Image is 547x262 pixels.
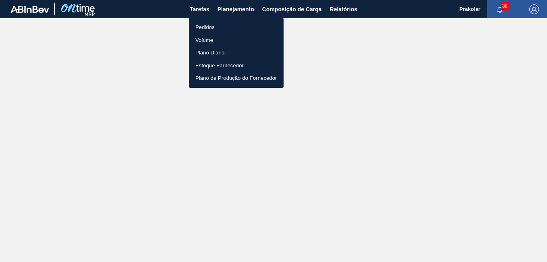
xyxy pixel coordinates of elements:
[189,72,284,85] a: Plano de Produção do Fornecedor
[189,46,284,59] a: Plano Diário
[189,59,284,72] a: Estoque Fornecedor
[189,21,284,34] a: Pedidos
[189,34,284,47] a: Volume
